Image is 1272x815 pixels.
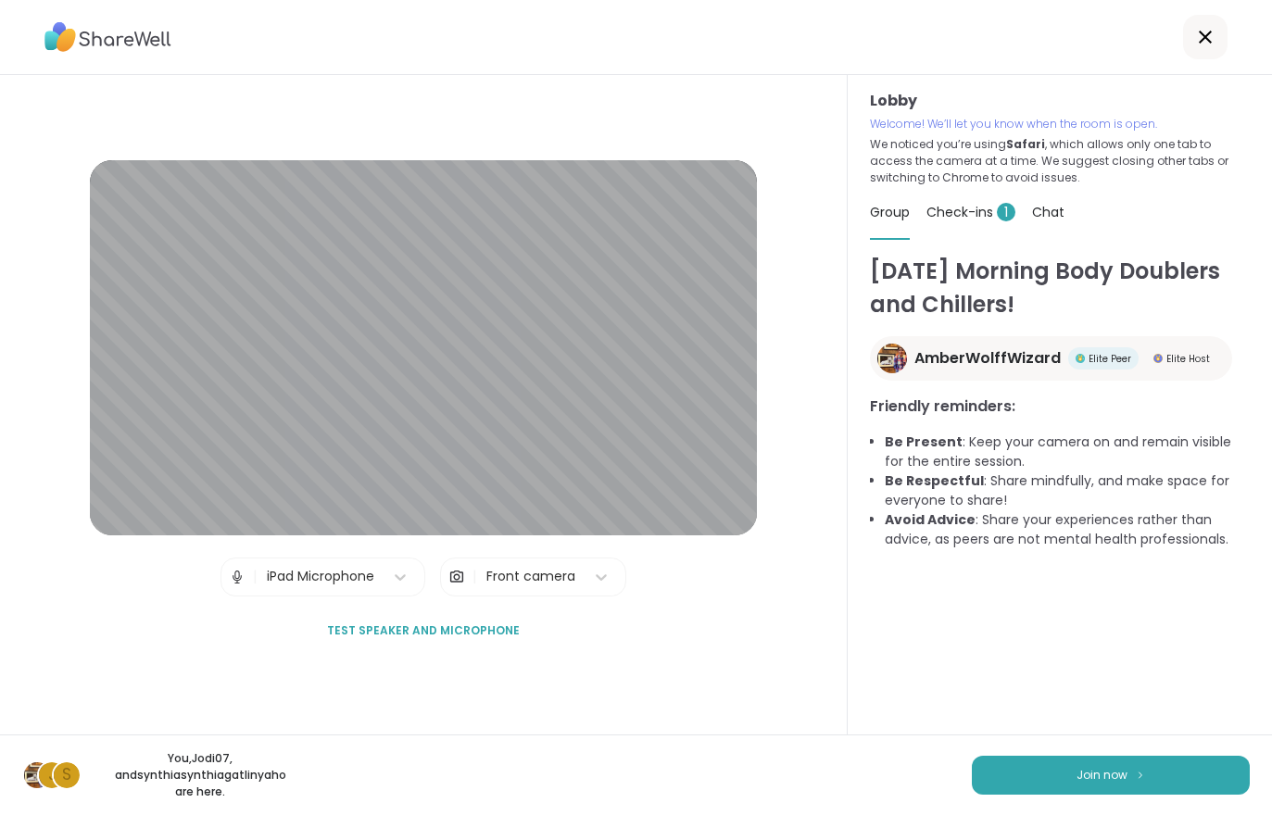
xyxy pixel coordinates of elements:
[870,395,1250,418] h3: Friendly reminders:
[914,347,1061,370] span: AmberWolffWizard
[1076,354,1085,363] img: Elite Peer
[1032,203,1064,221] span: Chat
[486,567,575,586] div: Front camera
[229,558,246,596] img: Microphone
[24,762,50,788] img: AmberWolffWizard
[870,136,1250,186] p: We noticed you’re using , which allows only one tab to access the camera at a time. We suggest cl...
[885,433,1250,471] li: : Keep your camera on and remain visible for the entire session.
[926,203,1015,221] span: Check-ins
[44,16,171,58] img: ShareWell Logo
[885,510,1250,549] li: : Share your experiences rather than advice, as peers are not mental health professionals.
[870,255,1250,321] h1: [DATE] Morning Body Doublers and Chillers!
[885,471,984,490] b: Be Respectful
[870,203,910,221] span: Group
[1153,354,1163,363] img: Elite Host
[1089,352,1131,366] span: Elite Peer
[885,433,963,451] b: Be Present
[1006,136,1045,152] b: Safari
[327,622,520,639] span: Test speaker and microphone
[877,344,907,373] img: AmberWolffWizard
[448,558,465,596] img: Camera
[267,567,374,586] div: iPad Microphone
[870,116,1250,132] p: Welcome! We’ll let you know when the room is open.
[1135,770,1146,780] img: ShareWell Logomark
[885,510,976,529] b: Avoid Advice
[1166,352,1210,366] span: Elite Host
[320,611,527,650] button: Test speaker and microphone
[1077,767,1127,784] span: Join now
[96,750,304,800] p: You, Jodi07 , and synthiasynthiagatlinyaho are here.
[885,471,1250,510] li: : Share mindfully, and make space for everyone to share!
[472,558,477,596] span: |
[870,336,1232,381] a: AmberWolffWizardAmberWolffWizardElite PeerElite PeerElite HostElite Host
[870,90,1250,112] h3: Lobby
[62,763,71,787] span: s
[48,763,57,787] span: J
[997,203,1015,221] span: 1
[253,558,258,596] span: |
[972,756,1250,795] button: Join now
